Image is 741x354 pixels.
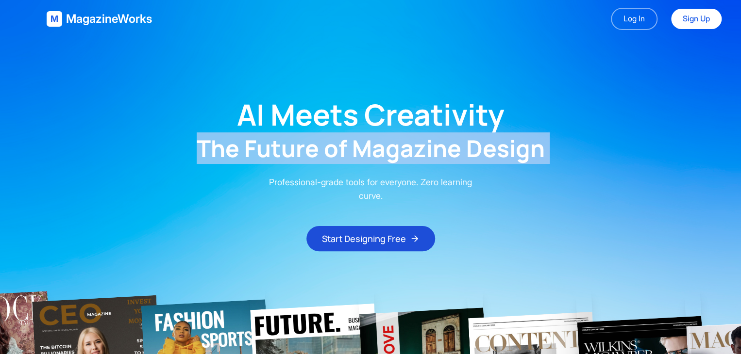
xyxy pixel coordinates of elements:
a: Sign Up [671,9,722,29]
span: MagazineWorks [66,11,152,27]
h2: The Future of Magazine Design [197,137,545,160]
h1: AI Meets Creativity [237,100,505,129]
p: Professional-grade tools for everyone. Zero learning curve. [262,176,479,203]
span: M [51,12,58,26]
button: Start Designing Free [306,226,435,251]
a: Log In [611,8,657,30]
